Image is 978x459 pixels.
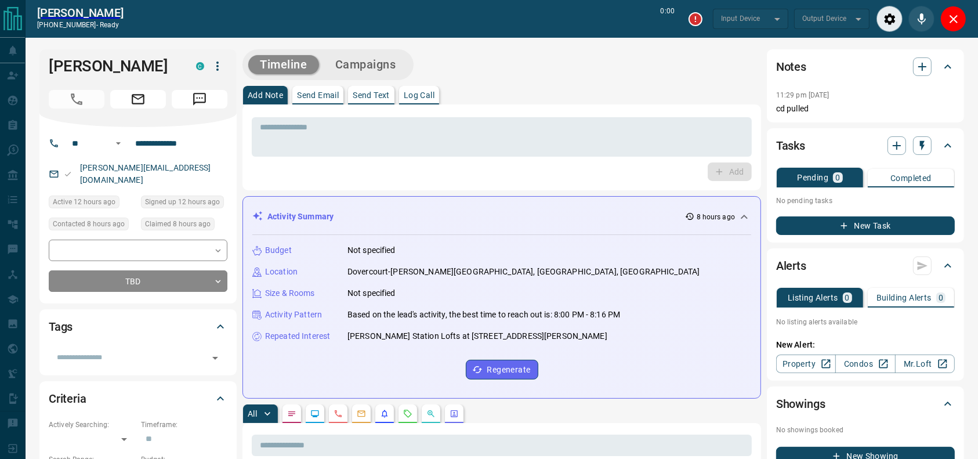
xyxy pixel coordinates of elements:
p: Dovercourt-[PERSON_NAME][GEOGRAPHIC_DATA], [GEOGRAPHIC_DATA], [GEOGRAPHIC_DATA] [347,266,700,278]
div: Notes [776,53,955,81]
p: Log Call [404,91,434,99]
p: Listing Alerts [788,294,838,302]
button: Open [207,350,223,366]
p: 0 [835,174,840,182]
span: Email [110,90,166,109]
a: Mr.Loft [895,355,955,373]
svg: Notes [287,409,296,418]
div: Mute [908,6,934,32]
p: Activity Pattern [265,309,322,321]
svg: Agent Actions [450,409,459,418]
button: Regenerate [466,360,538,380]
p: Not specified [347,244,396,256]
p: Send Text [353,91,390,99]
svg: Calls [334,409,343,418]
a: [PERSON_NAME] [37,6,124,20]
p: No showings booked [776,425,955,435]
button: Timeline [248,55,319,74]
button: New Task [776,216,955,235]
p: 0 [845,294,850,302]
div: Mon Aug 18 2025 [141,196,227,212]
div: Showings [776,390,955,418]
p: 0:00 [661,6,675,32]
span: Contacted 8 hours ago [53,218,125,230]
p: Activity Summary [267,211,334,223]
span: Call [49,90,104,109]
p: Send Email [297,91,339,99]
p: 11:29 pm [DATE] [776,91,830,99]
div: Mon Aug 18 2025 [49,196,135,212]
span: Message [172,90,227,109]
p: Budget [265,244,292,256]
p: [PERSON_NAME] Station Lofts at [STREET_ADDRESS][PERSON_NAME] [347,330,607,342]
p: No pending tasks [776,192,955,209]
div: condos.ca [196,62,204,70]
svg: Lead Browsing Activity [310,409,320,418]
svg: Email Valid [64,170,72,178]
p: Based on the lead's activity, the best time to reach out is: 8:00 PM - 8:16 PM [347,309,620,321]
div: Alerts [776,252,955,280]
a: Property [776,355,836,373]
div: Mon Aug 18 2025 [49,218,135,234]
svg: Emails [357,409,366,418]
h2: Showings [776,395,825,413]
p: Repeated Interest [265,330,330,342]
p: [PHONE_NUMBER] - [37,20,124,30]
p: Not specified [347,287,396,299]
p: No listing alerts available [776,317,955,327]
p: Size & Rooms [265,287,315,299]
div: TBD [49,270,227,292]
div: Audio Settings [876,6,903,32]
div: Tags [49,313,227,341]
p: Location [265,266,298,278]
svg: Opportunities [426,409,436,418]
h1: [PERSON_NAME] [49,57,179,75]
a: Condos [835,355,895,373]
p: Timeframe: [141,420,227,430]
svg: Requests [403,409,412,418]
p: Building Alerts [876,294,932,302]
p: 0 [939,294,943,302]
h2: Alerts [776,256,806,275]
p: New Alert: [776,339,955,351]
a: [PERSON_NAME][EMAIL_ADDRESS][DOMAIN_NAME] [80,163,211,185]
span: Signed up 12 hours ago [145,196,220,208]
div: Close [940,6,966,32]
div: Activity Summary8 hours ago [252,206,751,227]
span: Active 12 hours ago [53,196,115,208]
svg: Listing Alerts [380,409,389,418]
button: Campaigns [324,55,408,74]
div: Tasks [776,132,955,160]
p: Actively Searching: [49,420,135,430]
p: Pending [797,174,828,182]
p: All [248,410,257,418]
span: Claimed 8 hours ago [145,218,211,230]
div: Mon Aug 18 2025 [141,218,227,234]
p: 8 hours ago [697,212,735,222]
p: Add Note [248,91,283,99]
div: Criteria [49,385,227,413]
p: Completed [890,174,932,182]
p: cd pulled [776,103,955,115]
h2: Tags [49,317,73,336]
button: Open [111,136,125,150]
h2: Notes [776,57,806,76]
span: ready [100,21,119,29]
h2: Tasks [776,136,805,155]
h2: Criteria [49,389,86,408]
